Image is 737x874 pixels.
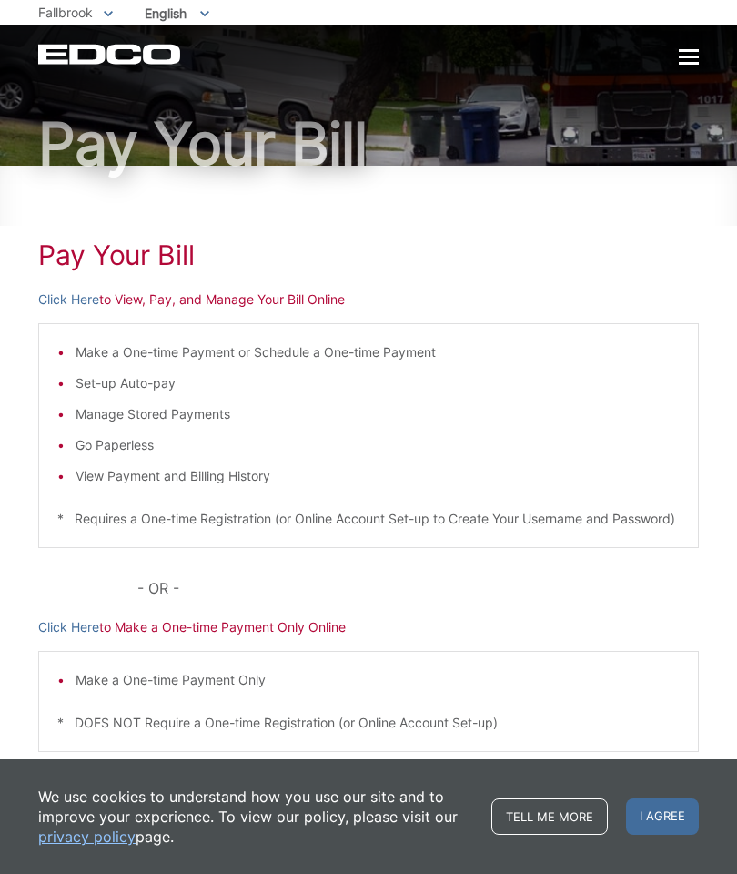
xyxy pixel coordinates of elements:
a: Click Here [38,290,99,310]
span: Fallbrook [38,5,93,20]
li: View Payment and Billing History [76,466,680,486]
h1: Pay Your Bill [38,115,699,173]
h1: Pay Your Bill [38,239,699,271]
span: I agree [626,798,699,835]
a: Tell me more [491,798,608,835]
li: Go Paperless [76,435,680,455]
p: to View, Pay, and Manage Your Bill Online [38,290,699,310]
p: - OR - [137,575,699,601]
a: Click Here [38,617,99,637]
li: Make a One-time Payment or Schedule a One-time Payment [76,342,680,362]
li: Set-up Auto-pay [76,373,680,393]
a: privacy policy [38,827,136,847]
li: Manage Stored Payments [76,404,680,424]
li: Make a One-time Payment Only [76,670,680,690]
p: We use cookies to understand how you use our site and to improve your experience. To view our pol... [38,787,473,847]
p: * DOES NOT Require a One-time Registration (or Online Account Set-up) [57,713,680,733]
a: EDCD logo. Return to the homepage. [38,44,183,65]
p: * Requires a One-time Registration (or Online Account Set-up to Create Your Username and Password) [57,509,680,529]
p: to Make a One-time Payment Only Online [38,617,699,637]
